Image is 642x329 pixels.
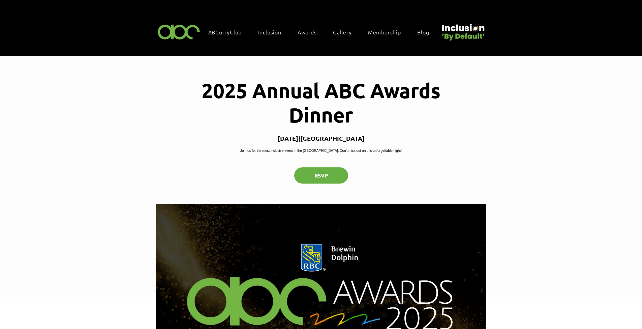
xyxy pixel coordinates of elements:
[179,78,463,127] h1: 2025 Annual ABC Awards Dinner
[255,25,292,39] div: Inclusion
[208,28,242,36] span: ABCurryClub
[417,28,429,36] span: Blog
[294,25,327,39] div: Awards
[300,134,365,142] p: [GEOGRAPHIC_DATA]
[67,39,72,45] img: tab_keywords_by_traffic_grey.svg
[298,28,317,36] span: Awards
[18,18,74,23] div: Domain: [DOMAIN_NAME]
[414,25,439,39] a: Blog
[298,134,300,142] span: |
[19,11,33,16] div: v 4.0.25
[278,134,298,142] p: [DATE]
[333,28,352,36] span: Gallery
[205,25,252,39] a: ABCurryClub
[294,167,348,184] button: RSVP
[258,28,281,36] span: Inclusion
[26,40,60,44] div: Domain Overview
[330,25,362,39] a: Gallery
[18,39,24,45] img: tab_domain_overview_orange.svg
[439,18,486,42] img: Untitled design (22).png
[368,28,401,36] span: Membership
[74,40,114,44] div: Keywords by Traffic
[205,25,439,39] nav: Site
[11,11,16,16] img: logo_orange.svg
[156,22,202,42] img: ABC-Logo-Blank-Background-01-01-2.png
[240,148,402,153] p: Join us for the most inclusive event in the [GEOGRAPHIC_DATA]. Don't miss out on this unforgettab...
[365,25,411,39] a: Membership
[11,18,16,23] img: website_grey.svg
